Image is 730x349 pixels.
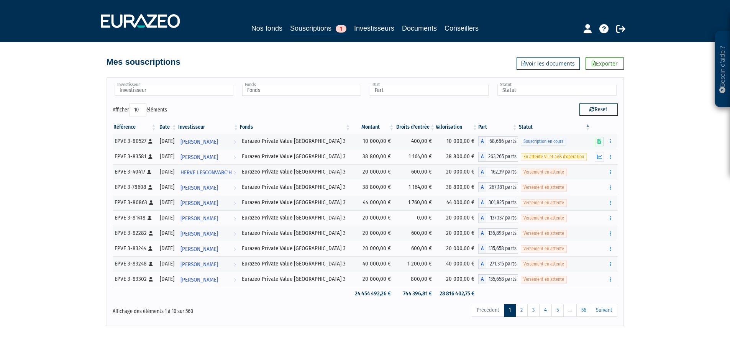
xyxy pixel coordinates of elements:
span: [PERSON_NAME] [180,273,218,287]
span: [PERSON_NAME] [180,211,218,226]
a: [PERSON_NAME] [177,149,239,164]
i: Voir l'investisseur [233,273,236,287]
span: [PERSON_NAME] [180,135,218,149]
i: Voir l'investisseur [233,242,236,256]
div: [DATE] [159,214,174,222]
span: A [478,213,486,223]
span: [PERSON_NAME] [180,257,218,272]
span: [PERSON_NAME] [180,242,218,256]
div: EPVE 3-81418 [115,214,154,222]
div: Eurazeo Private Value [GEOGRAPHIC_DATA] 3 [242,275,348,283]
a: [PERSON_NAME] [177,226,239,241]
a: Documents [402,23,437,34]
th: Montant: activer pour trier la colonne par ordre croissant [351,121,395,134]
th: Valorisation: activer pour trier la colonne par ordre croissant [436,121,478,134]
td: 38 800,00 € [436,180,478,195]
i: [Français] Personne physique [148,185,153,190]
span: 162,39 parts [486,167,518,177]
td: 10 000,00 € [351,134,395,149]
select: Afficheréléments [129,103,146,116]
div: EPVE 3-82282 [115,229,154,237]
label: Afficher éléments [113,103,167,116]
a: 2 [515,304,528,317]
a: [PERSON_NAME] [177,210,239,226]
div: Eurazeo Private Value [GEOGRAPHIC_DATA] 3 [242,229,348,237]
td: 40 000,00 € [351,256,395,272]
span: A [478,182,486,192]
td: 400,00 € [395,134,436,149]
th: Statut : activer pour trier la colonne par ordre d&eacute;croissant [518,121,591,134]
span: Versement en attente [521,215,567,222]
a: [PERSON_NAME] [177,241,239,256]
div: EPVE 3-83244 [115,244,154,252]
i: Voir l'investisseur [233,150,236,164]
div: Eurazeo Private Value [GEOGRAPHIC_DATA] 3 [242,183,348,191]
i: [Français] Personne physique [149,231,153,236]
div: A - Eurazeo Private Value Europe 3 [478,259,518,269]
i: [Français] Personne physique [149,277,153,282]
img: 1732889491-logotype_eurazeo_blanc_rvb.png [101,14,180,28]
p: Besoin d'aide ? [718,35,727,104]
div: EPVE 3-83302 [115,275,154,283]
i: Voir l'investisseur [233,181,236,195]
span: 271,315 parts [486,259,518,269]
th: Référence : activer pour trier la colonne par ordre croissant [113,121,157,134]
span: A [478,167,486,177]
i: Voir l'investisseur [233,165,236,180]
td: 10 000,00 € [436,134,478,149]
span: 135,658 parts [486,274,518,284]
div: [DATE] [159,260,174,268]
a: 4 [539,304,552,317]
td: 20 000,00 € [351,272,395,287]
div: A - Eurazeo Private Value Europe 3 [478,213,518,223]
div: [DATE] [159,137,174,145]
td: 38 800,00 € [351,180,395,195]
div: Eurazeo Private Value [GEOGRAPHIC_DATA] 3 [242,168,348,176]
td: 1 164,00 € [395,149,436,164]
div: A - Eurazeo Private Value Europe 3 [478,136,518,146]
span: 1 [336,25,346,33]
a: Nos fonds [251,23,282,34]
div: A - Eurazeo Private Value Europe 3 [478,244,518,254]
td: 20 000,00 € [436,226,478,241]
div: Eurazeo Private Value [GEOGRAPHIC_DATA] 3 [242,244,348,252]
span: 263,265 parts [486,152,518,162]
i: [Français] Personne physique [149,262,153,266]
td: 38 800,00 € [436,149,478,164]
span: A [478,259,486,269]
div: [DATE] [159,244,174,252]
a: Voir les documents [517,57,580,70]
div: [DATE] [159,168,174,176]
a: 1 [504,304,516,317]
th: Part: activer pour trier la colonne par ordre croissant [478,121,518,134]
span: 137,137 parts [486,213,518,223]
td: 1 200,00 € [395,256,436,272]
div: EPVE 3-80863 [115,198,154,206]
span: 136,893 parts [486,228,518,238]
div: [DATE] [159,275,174,283]
i: [Français] Personne physique [148,216,152,220]
i: [Français] Personne physique [149,200,153,205]
h4: Mes souscriptions [107,57,180,67]
span: [PERSON_NAME] [180,181,218,195]
th: Droits d'entrée: activer pour trier la colonne par ordre croissant [395,121,436,134]
span: Versement en attente [521,184,567,191]
i: Voir l'investisseur [233,257,236,272]
div: A - Eurazeo Private Value Europe 3 [478,167,518,177]
td: 44 000,00 € [351,195,395,210]
a: 3 [527,304,540,317]
span: Versement en attente [521,261,567,268]
td: 20 000,00 € [351,210,395,226]
td: 0,00 € [395,210,436,226]
td: 20 000,00 € [351,241,395,256]
a: [PERSON_NAME] [177,256,239,272]
i: [Français] Personne physique [148,246,153,251]
div: Affichage des éléments 1 à 10 sur 560 [113,303,317,315]
div: EPVE 3-40417 [115,168,154,176]
span: A [478,274,486,284]
td: 20 000,00 € [436,272,478,287]
td: 1 760,00 € [395,195,436,210]
i: Voir l'investisseur [233,135,236,149]
span: [PERSON_NAME] [180,196,218,210]
i: [Français] Personne physique [147,170,151,174]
